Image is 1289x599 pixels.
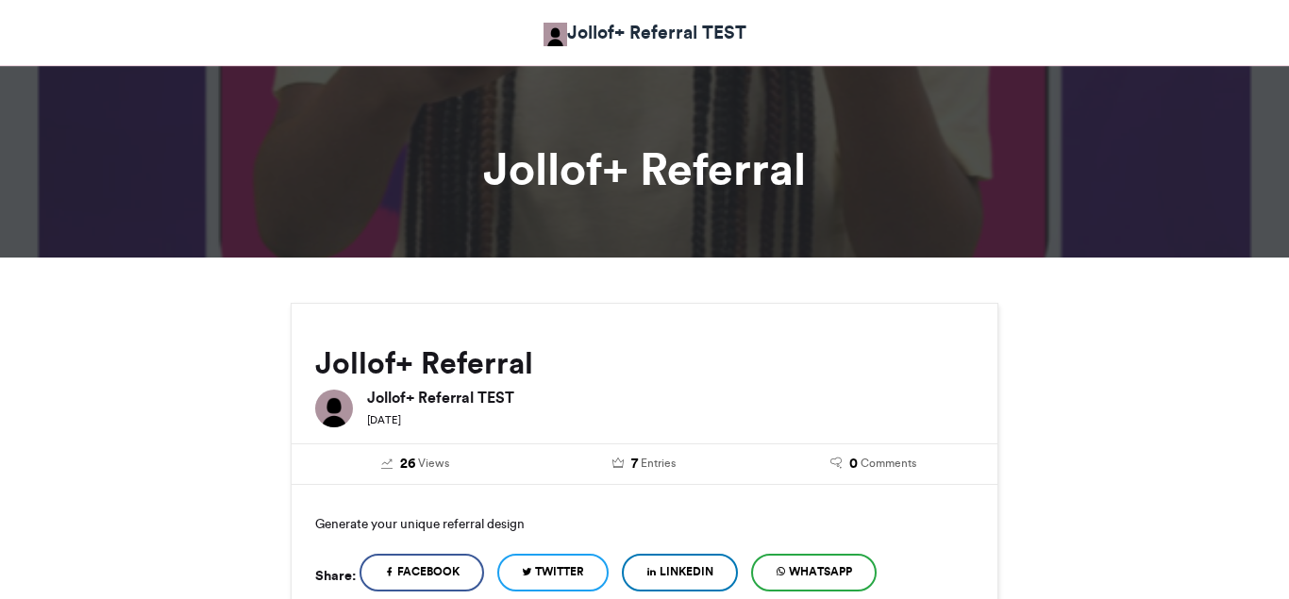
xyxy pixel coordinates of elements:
h6: Jollof+ Referral TEST [367,390,974,405]
a: WhatsApp [751,554,877,591]
span: Twitter [535,563,584,580]
span: Entries [641,455,676,472]
img: Jollof+ Referral TEST [315,390,353,427]
a: 0 Comments [773,454,974,474]
span: LinkedIn [660,563,713,580]
a: 7 Entries [544,454,745,474]
a: LinkedIn [622,554,738,591]
a: Jollof+ Referral TEST [544,19,746,46]
span: Facebook [397,563,460,580]
p: Generate your unique referral design [315,508,974,539]
img: Jollof+ Referral TEST [544,23,567,46]
h2: Jollof+ Referral [315,346,974,380]
span: Comments [861,455,916,472]
span: 26 [400,454,415,474]
a: 26 Views [315,454,516,474]
span: WhatsApp [789,563,852,580]
span: 0 [849,454,858,474]
a: Facebook [360,554,484,591]
span: Views [418,455,449,472]
span: 7 [631,454,638,474]
h5: Share: [315,563,356,588]
small: [DATE] [367,413,401,426]
a: Twitter [497,554,609,591]
h1: Jollof+ Referral [121,146,1168,191]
